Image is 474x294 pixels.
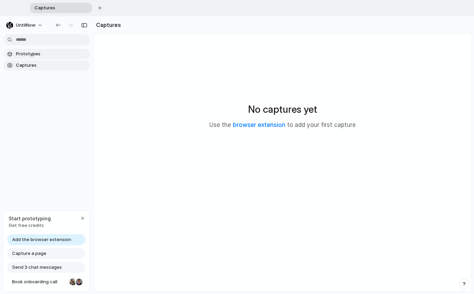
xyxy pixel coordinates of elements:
div: Christian Iacullo [75,278,83,286]
div: Nicole Kubica [69,278,77,286]
span: Prototypes [16,50,87,57]
span: UntilNow [16,22,36,29]
span: Book onboarding call [12,278,67,285]
span: Start prototyping [9,215,51,222]
h2: No captures yet [248,102,317,117]
span: Get free credits [9,222,51,229]
span: Send 3 chat messages [12,264,62,271]
a: Captures [3,60,90,71]
span: Add the browser extension [12,236,71,243]
a: Prototypes [3,49,90,59]
span: Captures [32,4,81,11]
button: UntilNow [3,20,46,31]
h2: Captures [93,21,121,29]
a: Book onboarding call [7,276,85,287]
a: browser extension [233,121,285,128]
div: Captures [30,3,92,13]
p: Use the to add your first capture [209,121,356,130]
span: Captures [16,62,87,69]
span: Capture a page [12,250,46,257]
a: Add the browser extension [7,234,85,245]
